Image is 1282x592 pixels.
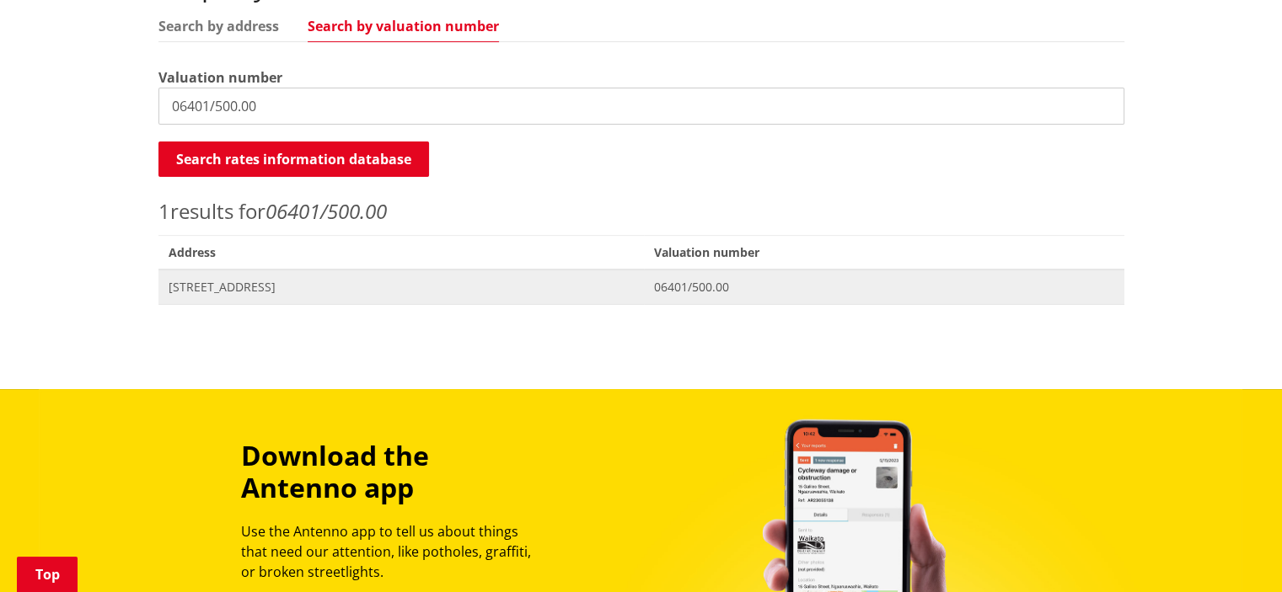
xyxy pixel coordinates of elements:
span: Address [158,235,645,269]
button: Search rates information database [158,141,429,177]
iframe: Messenger Launcher [1204,521,1265,582]
h3: Download the Antenno app [241,440,546,504]
label: Valuation number [158,67,282,88]
p: Use the Antenno app to tell us about things that need our attention, like potholes, graffiti, or ... [241,521,546,582]
a: Search by valuation number [308,19,499,33]
a: Top [17,557,78,592]
span: 06401/500.00 [654,279,1113,296]
span: 1 [158,197,170,225]
em: 06401/500.00 [266,197,387,225]
span: [STREET_ADDRESS] [169,279,635,296]
a: [STREET_ADDRESS] 06401/500.00 [158,269,1124,304]
p: results for [158,196,1124,227]
span: Valuation number [644,235,1124,269]
a: Search by address [158,19,279,33]
input: e.g. 03920/020.01A [158,88,1124,125]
